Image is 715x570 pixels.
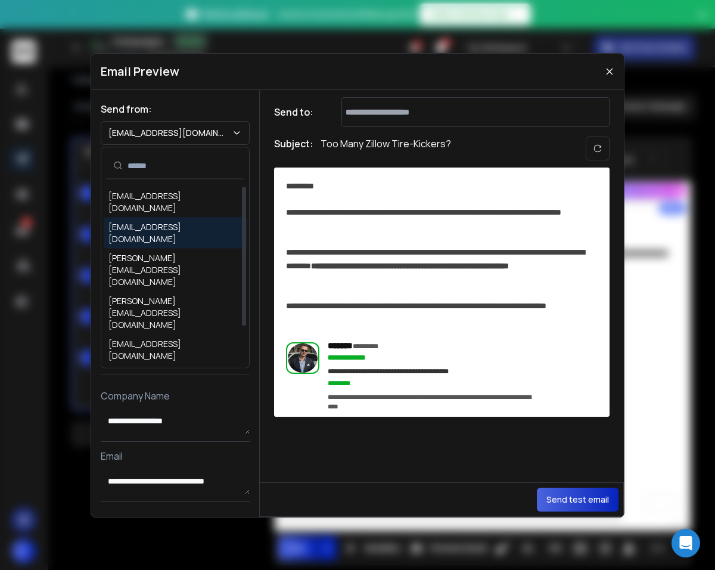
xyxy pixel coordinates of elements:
p: Email [101,449,250,463]
div: [EMAIL_ADDRESS][DOMAIN_NAME] [108,221,242,245]
h1: Send to: [274,105,322,119]
p: Company Name [101,389,250,403]
button: Send test email [537,488,618,512]
h1: Email Preview [101,63,179,80]
p: Too Many Zillow Tire-Kickers? [321,137,451,160]
h1: Send from: [101,102,250,116]
div: [PERSON_NAME][EMAIL_ADDRESS][DOMAIN_NAME] [108,252,242,288]
div: [EMAIL_ADDRESS][DOMAIN_NAME] [108,338,242,362]
div: Open Intercom Messenger [672,529,700,557]
p: [EMAIL_ADDRESS][DOMAIN_NAME] [108,127,232,139]
div: [PERSON_NAME][EMAIL_ADDRESS][DOMAIN_NAME] [108,295,242,331]
div: [EMAIL_ADDRESS][DOMAIN_NAME] [108,190,242,214]
h1: Subject: [274,137,313,160]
